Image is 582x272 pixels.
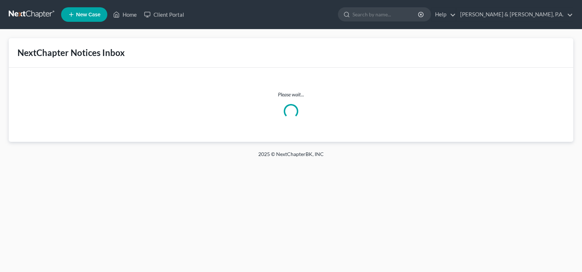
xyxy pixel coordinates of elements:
[140,8,188,21] a: Client Portal
[76,12,100,17] span: New Case
[15,91,567,98] p: Please wait...
[352,8,419,21] input: Search by name...
[109,8,140,21] a: Home
[457,8,573,21] a: [PERSON_NAME] & [PERSON_NAME], P.A.
[431,8,456,21] a: Help
[17,47,565,59] div: NextChapter Notices Inbox
[84,151,498,164] div: 2025 © NextChapterBK, INC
